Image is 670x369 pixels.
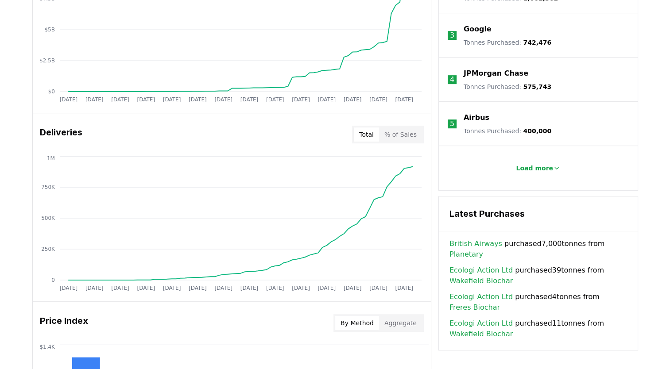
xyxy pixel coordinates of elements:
[464,112,489,123] a: Airbus
[111,285,129,291] tspan: [DATE]
[449,249,483,260] a: Planetary
[523,83,551,90] span: 575,743
[85,285,103,291] tspan: [DATE]
[137,285,155,291] tspan: [DATE]
[335,316,379,330] button: By Method
[240,285,258,291] tspan: [DATE]
[369,96,387,103] tspan: [DATE]
[292,285,310,291] tspan: [DATE]
[46,155,54,161] tspan: 1M
[523,39,551,46] span: 742,476
[449,238,627,260] span: purchased 7,000 tonnes from
[449,318,627,339] span: purchased 11 tonnes from
[214,96,232,103] tspan: [DATE]
[266,96,284,103] tspan: [DATE]
[189,285,207,291] tspan: [DATE]
[464,68,528,79] a: JPMorgan Chase
[318,285,336,291] tspan: [DATE]
[449,265,513,276] a: Ecologi Action Ltd
[354,127,379,142] button: Total
[163,285,181,291] tspan: [DATE]
[449,207,627,220] h3: Latest Purchases
[41,246,55,252] tspan: 250K
[379,316,422,330] button: Aggregate
[40,126,82,143] h3: Deliveries
[44,27,54,33] tspan: $5B
[379,127,422,142] button: % of Sales
[450,74,454,85] p: 4
[369,285,387,291] tspan: [DATE]
[449,265,627,286] span: purchased 39 tonnes from
[292,96,310,103] tspan: [DATE]
[59,96,77,103] tspan: [DATE]
[509,159,567,177] button: Load more
[449,238,502,249] a: British Airways
[240,96,258,103] tspan: [DATE]
[39,343,55,350] tspan: $1.4K
[449,292,513,302] a: Ecologi Action Ltd
[163,96,181,103] tspan: [DATE]
[51,277,55,283] tspan: 0
[344,96,362,103] tspan: [DATE]
[449,329,513,339] a: Wakefield Biochar
[111,96,129,103] tspan: [DATE]
[344,285,362,291] tspan: [DATE]
[450,30,454,41] p: 3
[464,24,492,35] a: Google
[189,96,207,103] tspan: [DATE]
[39,58,55,64] tspan: $2.5B
[48,88,54,95] tspan: $0
[395,96,413,103] tspan: [DATE]
[464,82,551,91] p: Tonnes Purchased :
[395,285,413,291] tspan: [DATE]
[449,276,513,286] a: Wakefield Biochar
[516,164,553,173] p: Load more
[464,127,551,135] p: Tonnes Purchased :
[266,285,284,291] tspan: [DATE]
[449,318,513,329] a: Ecologi Action Ltd
[137,96,155,103] tspan: [DATE]
[523,127,551,135] span: 400,000
[464,38,551,47] p: Tonnes Purchased :
[449,302,500,313] a: Freres Biochar
[449,292,627,313] span: purchased 4 tonnes from
[318,96,336,103] tspan: [DATE]
[59,285,77,291] tspan: [DATE]
[450,119,454,129] p: 5
[40,314,88,332] h3: Price Index
[85,96,103,103] tspan: [DATE]
[41,184,55,190] tspan: 750K
[214,285,232,291] tspan: [DATE]
[41,215,55,221] tspan: 500K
